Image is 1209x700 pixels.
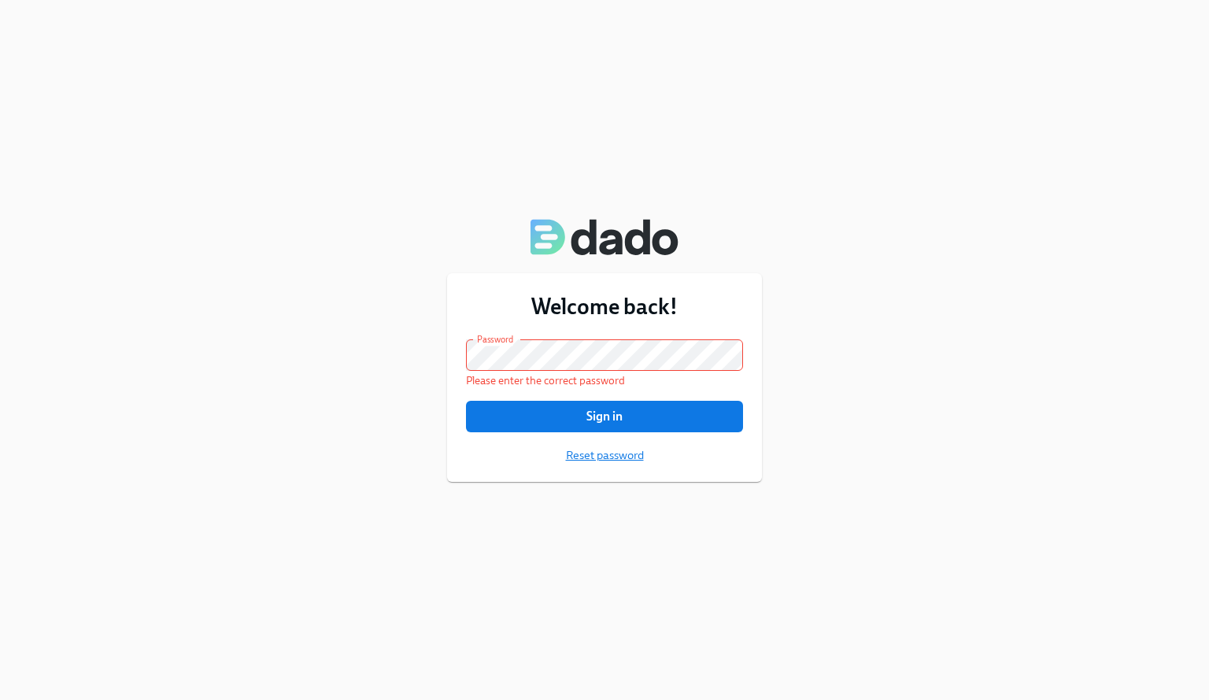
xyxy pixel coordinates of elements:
[477,409,732,424] span: Sign in
[466,401,743,432] button: Sign in
[466,373,743,388] p: Please enter the correct password
[566,447,644,463] button: Reset password
[531,218,678,256] img: Dado
[466,292,743,320] h3: Welcome back!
